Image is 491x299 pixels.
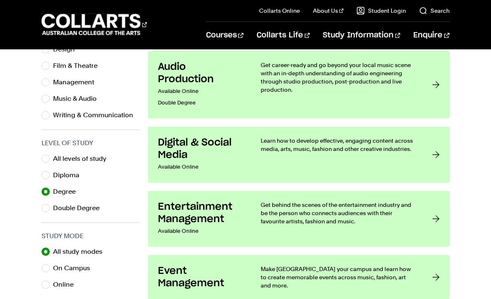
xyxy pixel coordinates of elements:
h3: Event Management [158,265,244,290]
a: Audio Production Available OnlineDouble Degree Get career-ready and go beyond your local music sc... [148,51,449,118]
a: Enquire [413,22,449,49]
a: Digital & Social Media Available Online Learn how to develop effective, engaging content across m... [148,127,449,183]
p: Available Online [158,161,244,173]
h3: Digital & Social Media [158,137,244,161]
p: Get career-ready and go beyond your local music scene with an in-depth understanding of audio eng... [261,61,415,94]
h3: Study Mode [42,231,140,241]
p: Double Degree [158,97,244,109]
label: On Campus [53,262,97,274]
label: Diploma [53,169,86,181]
label: Design [53,44,81,55]
p: Available Online [158,86,244,97]
h3: Level of Study [42,138,140,148]
p: Available Online [158,225,244,237]
label: Writing & Communication [53,109,140,121]
a: About Us [313,7,343,15]
p: Get behind the scenes of the entertainment industry and be the person who connects audiences with... [261,201,415,225]
a: Collarts Life [257,22,310,49]
label: All levels of study [53,153,113,165]
label: Management [53,76,101,88]
label: Degree [53,186,82,197]
h3: Audio Production [158,61,244,86]
label: Music & Audio [53,93,103,104]
label: Double Degree [53,202,106,214]
a: Student Login [357,7,406,15]
h3: Entertainment Management [158,201,244,225]
label: All study modes [53,246,109,257]
label: Online [53,279,80,290]
a: Entertainment Management Available Online Get behind the scenes of the entertainment industry and... [148,191,449,247]
a: Courses [206,22,243,49]
p: Learn how to develop effective, engaging content across media, arts, music, fashion and other cre... [261,137,415,153]
label: Film & Theatre [53,60,104,72]
a: Collarts Online [259,7,300,15]
div: Go to homepage [42,13,147,36]
a: Study Information [323,22,400,49]
p: Make [GEOGRAPHIC_DATA] your campus and learn how to create memorable events across music, fashion... [261,265,415,290]
a: Search [419,7,449,15]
